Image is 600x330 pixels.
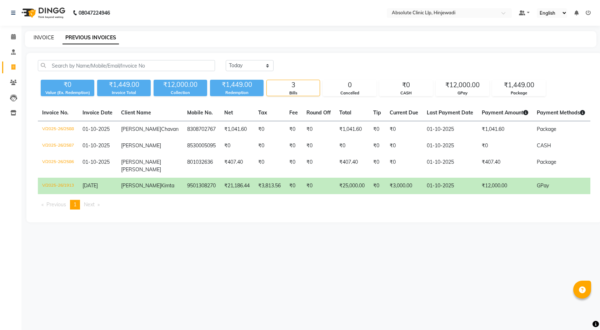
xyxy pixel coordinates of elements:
td: ₹25,000.00 [335,178,369,194]
span: Invoice Date [82,109,112,116]
a: INVOICE [34,34,54,41]
td: ₹0 [285,178,302,194]
td: ₹1,041.60 [477,121,532,138]
input: Search by Name/Mobile/Email/Invoice No [38,60,215,71]
span: Payment Methods [537,109,585,116]
td: V/2025-26/2587 [38,138,78,154]
td: ₹0 [302,138,335,154]
span: Client Name [121,109,151,116]
span: Tip [373,109,381,116]
div: Invoice Total [97,90,151,96]
span: [PERSON_NAME] [121,142,161,149]
td: ₹0 [254,121,285,138]
span: [PERSON_NAME] [121,126,161,132]
div: ₹0 [41,80,94,90]
td: 9501308270 [183,178,220,194]
span: Mobile No. [187,109,213,116]
div: Redemption [210,90,264,96]
div: CASH [380,90,432,96]
div: Value (Ex. Redemption) [41,90,94,96]
div: Bills [267,90,320,96]
td: ₹407.40 [477,154,532,178]
td: V/2025-26/2588 [38,121,78,138]
td: ₹21,186.44 [220,178,254,194]
td: ₹0 [285,138,302,154]
td: ₹0 [369,178,385,194]
td: 01-10-2025 [422,178,477,194]
td: 8530005095 [183,138,220,154]
span: [PERSON_NAME] [121,159,161,165]
td: ₹0 [385,154,422,178]
td: ₹1,041.60 [220,121,254,138]
td: ₹3,813.56 [254,178,285,194]
span: 01-10-2025 [82,142,110,149]
span: Package [537,126,556,132]
td: ₹0 [302,154,335,178]
td: ₹0 [369,138,385,154]
span: Round Off [306,109,331,116]
td: 01-10-2025 [422,154,477,178]
div: 0 [323,80,376,90]
td: ₹0 [369,154,385,178]
td: ₹0 [302,178,335,194]
td: ₹0 [385,138,422,154]
div: Package [492,90,545,96]
b: 08047224946 [79,3,110,23]
div: Cancelled [323,90,376,96]
td: ₹0 [285,121,302,138]
span: Current Due [390,109,418,116]
span: Chavan [161,126,179,132]
div: ₹0 [380,80,432,90]
span: Payment Amount [482,109,528,116]
td: 801032636 [183,154,220,178]
td: 8308702767 [183,121,220,138]
div: Collection [154,90,207,96]
td: V/2025-26/2586 [38,154,78,178]
a: PREVIOUS INVOICES [62,31,119,44]
td: ₹0 [254,138,285,154]
span: [DATE] [82,182,98,189]
td: ₹407.40 [335,154,369,178]
span: Previous [46,201,66,208]
td: 01-10-2025 [422,138,477,154]
span: Tax [258,109,267,116]
td: 01-10-2025 [422,121,477,138]
span: Next [84,201,95,208]
td: ₹407.40 [220,154,254,178]
td: ₹0 [385,121,422,138]
span: [PERSON_NAME] [121,166,161,173]
span: Net [224,109,233,116]
span: Last Payment Date [427,109,473,116]
span: Invoice No. [42,109,69,116]
div: ₹1,449.00 [97,80,151,90]
td: ₹0 [254,154,285,178]
span: Total [339,109,351,116]
td: ₹0 [335,138,369,154]
td: ₹0 [477,138,532,154]
td: ₹12,000.00 [477,178,532,194]
div: ₹1,449.00 [210,80,264,90]
span: CASH [537,142,551,149]
img: logo [18,3,67,23]
div: ₹1,449.00 [492,80,545,90]
span: 1 [74,201,76,208]
span: Fee [289,109,298,116]
span: Package [537,159,556,165]
span: [PERSON_NAME] [121,182,161,189]
td: ₹0 [302,121,335,138]
span: 01-10-2025 [82,126,110,132]
td: ₹0 [369,121,385,138]
td: ₹3,000.00 [385,178,422,194]
div: ₹12,000.00 [436,80,489,90]
div: ₹12,000.00 [154,80,207,90]
span: 01-10-2025 [82,159,110,165]
td: ₹1,041.60 [335,121,369,138]
td: ₹0 [220,138,254,154]
td: ₹0 [285,154,302,178]
td: V/2025-26/1913 [38,178,78,194]
span: Kimta [161,182,174,189]
div: GPay [436,90,489,96]
nav: Pagination [38,200,590,210]
div: 3 [267,80,320,90]
span: GPay [537,182,549,189]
